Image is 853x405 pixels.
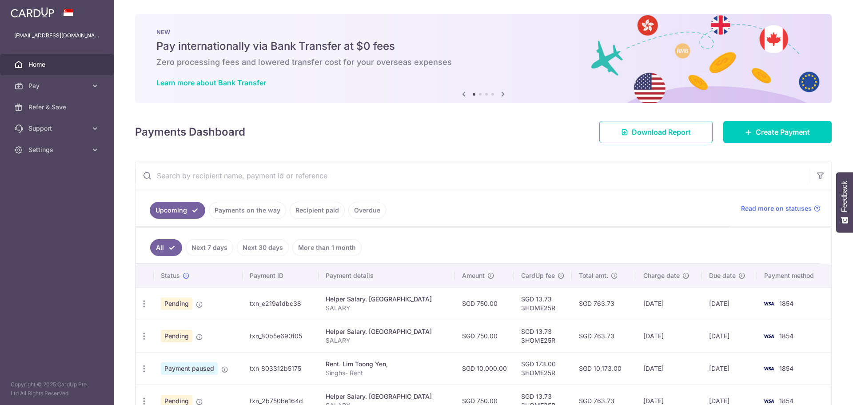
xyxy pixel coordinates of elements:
[514,320,572,352] td: SGD 13.73 3HOME25R
[161,362,218,375] span: Payment paused
[760,331,777,341] img: Bank Card
[156,28,810,36] p: NEW
[632,127,691,137] span: Download Report
[455,287,514,320] td: SGD 750.00
[135,14,832,103] img: Bank transfer banner
[779,300,793,307] span: 1854
[14,31,100,40] p: [EMAIL_ADDRESS][DOMAIN_NAME]
[136,161,810,190] input: Search by recipient name, payment id or reference
[326,295,448,304] div: Helper Salary. [GEOGRAPHIC_DATA]
[209,202,286,219] a: Payments on the way
[292,239,362,256] a: More than 1 month
[326,336,448,345] p: SALARY
[326,327,448,336] div: Helper Salary. [GEOGRAPHIC_DATA]
[702,320,757,352] td: [DATE]
[836,172,853,233] button: Feedback - Show survey
[572,287,636,320] td: SGD 763.73
[702,287,757,320] td: [DATE]
[643,271,680,280] span: Charge date
[290,202,345,219] a: Recipient paid
[319,264,455,287] th: Payment details
[243,287,319,320] td: txn_e219a1dbc38
[150,202,205,219] a: Upcoming
[326,392,448,401] div: Helper Salary. [GEOGRAPHIC_DATA]
[579,271,608,280] span: Total amt.
[156,39,810,53] h5: Pay internationally via Bank Transfer at $0 fees
[243,320,319,352] td: txn_80b5e690f05
[348,202,386,219] a: Overdue
[326,369,448,377] p: Singhs- Rent
[28,103,87,112] span: Refer & Save
[841,181,849,212] span: Feedback
[514,287,572,320] td: SGD 13.73 3HOME25R
[237,239,289,256] a: Next 30 days
[28,145,87,154] span: Settings
[779,365,793,372] span: 1854
[572,320,636,352] td: SGD 763.73
[28,81,87,90] span: Pay
[28,60,87,69] span: Home
[11,7,54,18] img: CardUp
[760,298,777,309] img: Bank Card
[709,271,736,280] span: Due date
[243,264,319,287] th: Payment ID
[462,271,485,280] span: Amount
[161,330,192,342] span: Pending
[135,124,245,140] h4: Payments Dashboard
[326,304,448,313] p: SALARY
[156,57,810,68] h6: Zero processing fees and lowered transfer cost for your overseas expenses
[161,297,192,310] span: Pending
[760,363,777,374] img: Bank Card
[779,397,793,405] span: 1854
[161,271,180,280] span: Status
[455,352,514,385] td: SGD 10,000.00
[636,287,702,320] td: [DATE]
[150,239,182,256] a: All
[723,121,832,143] a: Create Payment
[455,320,514,352] td: SGD 750.00
[243,352,319,385] td: txn_803312b5175
[521,271,555,280] span: CardUp fee
[186,239,233,256] a: Next 7 days
[757,264,831,287] th: Payment method
[326,360,448,369] div: Rent. Lim Toong Yen,
[702,352,757,385] td: [DATE]
[599,121,713,143] a: Download Report
[779,332,793,340] span: 1854
[156,78,266,87] a: Learn more about Bank Transfer
[636,320,702,352] td: [DATE]
[572,352,636,385] td: SGD 10,173.00
[741,204,812,213] span: Read more on statuses
[28,124,87,133] span: Support
[636,352,702,385] td: [DATE]
[514,352,572,385] td: SGD 173.00 3HOME25R
[756,127,810,137] span: Create Payment
[741,204,821,213] a: Read more on statuses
